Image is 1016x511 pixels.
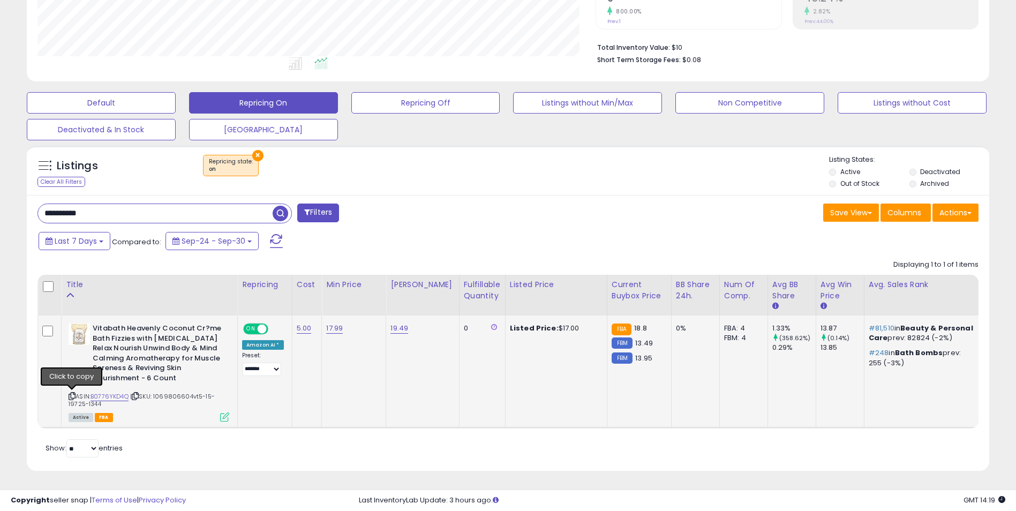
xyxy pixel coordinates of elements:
p: Listing States: [829,155,989,165]
b: Short Term Storage Fees: [597,55,681,64]
span: #248 [869,348,889,358]
div: 13.85 [821,343,864,352]
small: Avg BB Share. [772,302,779,311]
span: 18.8 [634,323,647,333]
p: in prev: 255 (-3%) [869,348,974,367]
b: Total Inventory Value: [597,43,670,52]
small: (358.62%) [779,334,810,342]
button: Deactivated & In Stock [27,119,176,140]
small: (0.14%) [827,334,849,342]
span: Columns [887,207,921,218]
b: Vitabath Heavenly Coconut Cr?me Bath Fizzies with [MEDICAL_DATA] Relax Nourish Unwind Body & Mind... [93,324,223,386]
label: Active [840,167,860,176]
button: Save View [823,204,879,222]
small: FBM [612,352,633,364]
span: ON [244,325,258,334]
small: Prev: 44.00% [804,18,833,25]
b: Listed Price: [510,323,559,333]
a: 17.99 [326,323,343,334]
button: × [252,150,264,161]
span: Beauty & Personal Care [869,323,973,343]
strong: Copyright [11,495,50,505]
label: Deactivated [920,167,960,176]
button: [GEOGRAPHIC_DATA] [189,119,338,140]
div: seller snap | | [11,495,186,506]
button: Repricing Off [351,92,500,114]
a: Terms of Use [92,495,137,505]
small: Avg Win Price. [821,302,827,311]
div: 0% [676,324,711,333]
h5: Listings [57,159,98,174]
a: B0776YKD4Q [91,392,129,401]
div: FBM: 4 [724,333,759,343]
div: Num of Comp. [724,279,763,302]
div: Current Buybox Price [612,279,667,302]
button: Last 7 Days [39,232,110,250]
div: Avg Win Price [821,279,860,302]
div: Avg. Sales Rank [869,279,977,290]
img: 51-29VGQGYL._SL40_.jpg [69,324,90,345]
div: BB Share 24h. [676,279,715,302]
button: Listings without Min/Max [513,92,662,114]
div: Repricing [242,279,288,290]
span: Show: entries [46,443,123,453]
p: in prev: 82824 (-2%) [869,324,974,343]
span: 13.95 [635,353,652,363]
div: Last InventoryLab Update: 3 hours ago. [359,495,1005,506]
div: $17.00 [510,324,599,333]
span: Last 7 Days [55,236,97,246]
small: FBA [612,324,631,335]
div: Clear All Filters [37,177,85,187]
div: Cost [297,279,318,290]
span: OFF [267,325,284,334]
a: 5.00 [297,323,312,334]
div: Displaying 1 to 1 of 1 items [893,260,979,270]
div: 0 [464,324,497,333]
span: | SKU: 1069806604vt5-15-19725-1344 [69,392,215,408]
button: Repricing On [189,92,338,114]
div: 13.87 [821,324,864,333]
span: Compared to: [112,237,161,247]
a: 19.49 [390,323,408,334]
div: 0.29% [772,343,816,352]
div: Preset: [242,352,284,376]
small: Prev: 1 [607,18,621,25]
span: Bath Bombs [895,348,943,358]
li: $10 [597,40,970,53]
span: All listings currently available for purchase on Amazon [69,413,93,422]
button: Columns [880,204,931,222]
div: Min Price [326,279,381,290]
div: Title [66,279,233,290]
div: Listed Price [510,279,603,290]
label: Archived [920,179,949,188]
span: $0.08 [682,55,701,65]
button: Non Competitive [675,92,824,114]
div: Avg BB Share [772,279,811,302]
div: on [209,166,253,173]
button: Filters [297,204,339,222]
label: Out of Stock [840,179,879,188]
div: 1.33% [772,324,816,333]
button: Sep-24 - Sep-30 [165,232,259,250]
small: 800.00% [612,7,642,16]
button: Listings without Cost [838,92,987,114]
span: Repricing state : [209,157,253,174]
span: FBA [95,413,113,422]
div: ASIN: [69,324,229,420]
span: Sep-24 - Sep-30 [182,236,245,246]
div: Amazon AI * [242,340,284,350]
a: Privacy Policy [139,495,186,505]
small: 2.82% [809,7,831,16]
button: Actions [932,204,979,222]
small: FBM [612,337,633,349]
button: Default [27,92,176,114]
span: #81,510 [869,323,894,333]
div: [PERSON_NAME] [390,279,454,290]
div: FBA: 4 [724,324,759,333]
span: 2025-10-8 14:19 GMT [964,495,1005,505]
span: 13.49 [635,338,653,348]
div: Fulfillable Quantity [464,279,501,302]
